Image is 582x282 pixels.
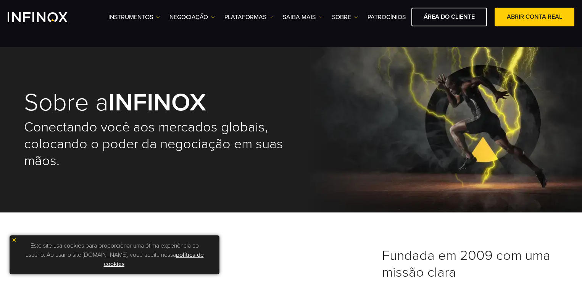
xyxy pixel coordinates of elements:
[224,13,273,22] a: PLATAFORMAS
[108,88,206,118] strong: INFINOX
[283,13,322,22] a: Saiba mais
[8,12,85,22] a: INFINOX Logo
[169,13,215,22] a: NEGOCIAÇÃO
[11,237,17,243] img: yellow close icon
[13,239,216,271] p: Este site usa cookies para proporcionar uma ótima experiência ao usuário. Ao usar o site [DOMAIN_...
[382,247,558,281] h3: Fundada em 2009 com uma missão clara
[108,13,160,22] a: Instrumentos
[368,13,406,22] a: Patrocínios
[495,8,574,26] a: ABRIR CONTA REAL
[411,8,487,26] a: ÁREA DO CLIENTE
[332,13,358,22] a: SOBRE
[24,90,291,115] h1: Sobre a
[24,119,291,169] h2: Conectando você aos mercados globais, colocando o poder da negociação em suas mãos.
